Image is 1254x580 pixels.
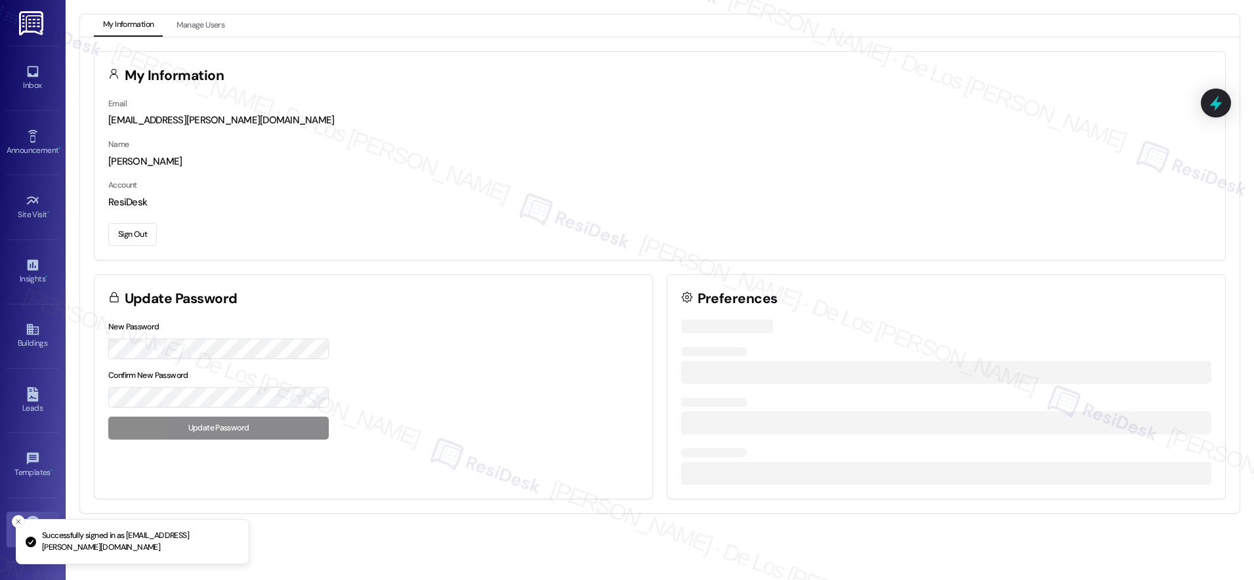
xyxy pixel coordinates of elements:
[7,383,59,419] a: Leads
[51,466,52,475] span: •
[125,69,224,83] h3: My Information
[58,144,60,153] span: •
[108,180,137,190] label: Account
[108,98,127,109] label: Email
[7,447,59,483] a: Templates •
[45,272,47,281] span: •
[7,512,59,547] a: Account
[108,370,188,381] label: Confirm New Password
[7,318,59,354] a: Buildings
[108,139,129,150] label: Name
[7,60,59,96] a: Inbox
[7,254,59,289] a: Insights •
[47,208,49,217] span: •
[7,190,59,225] a: Site Visit •
[19,11,46,35] img: ResiDesk Logo
[108,196,1211,209] div: ResiDesk
[167,14,234,37] button: Manage Users
[108,114,1211,127] div: [EMAIL_ADDRESS][PERSON_NAME][DOMAIN_NAME]
[108,321,159,332] label: New Password
[94,14,163,37] button: My Information
[108,155,1211,169] div: [PERSON_NAME]
[125,292,238,306] h3: Update Password
[698,292,778,306] h3: Preferences
[108,223,157,246] button: Sign Out
[12,515,25,528] button: Close toast
[42,530,238,553] p: Successfully signed in as [EMAIL_ADDRESS][PERSON_NAME][DOMAIN_NAME]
